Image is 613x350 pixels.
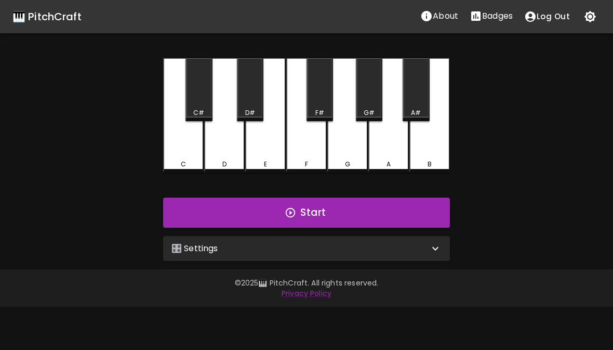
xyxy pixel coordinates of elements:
div: A [387,160,391,169]
p: 🎛️ Settings [171,242,218,255]
div: 🎛️ Settings [163,236,450,261]
a: Stats [464,6,518,28]
a: About [415,6,464,28]
div: B [428,160,432,169]
button: About [415,6,464,27]
div: F [305,160,308,169]
button: Start [163,198,450,228]
button: Stats [464,6,518,27]
a: Privacy Policy [282,288,331,299]
div: D# [245,108,255,118]
p: Badges [482,10,513,22]
div: G# [364,108,375,118]
div: F# [315,108,324,118]
div: C [181,160,186,169]
p: © 2025 🎹 PitchCraft. All rights reserved. [12,278,601,288]
div: C# [193,108,204,118]
div: E [264,160,267,169]
div: G [345,160,350,169]
a: 🎹 PitchCraft [12,8,82,25]
p: About [433,10,458,22]
div: D [222,160,226,169]
div: A# [411,108,421,118]
button: account of current user [518,6,576,28]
